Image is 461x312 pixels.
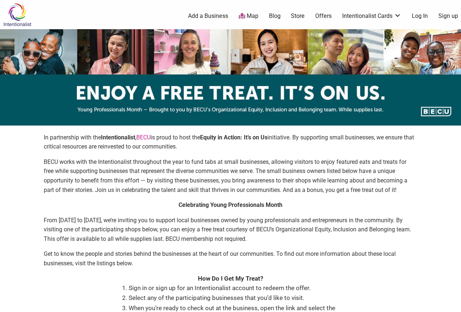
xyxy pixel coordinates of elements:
a: Sign up [438,12,458,20]
li: Sign in or sign up for an Intentionalist account to redeem the offer. [129,283,340,293]
strong: How Do I Get My Treat? [198,275,263,282]
p: From [DATE] to [DATE], we’re inviting you to support local businesses owned by young professional... [44,216,417,244]
p: Get to know the people and stories behind the businesses at the heart of our communities. To find... [44,249,417,268]
a: Map [239,12,258,20]
li: Select any of the participating businesses that you’d like to visit. [129,293,340,303]
a: Offers [315,12,332,20]
strong: Intentionalist [101,134,135,141]
strong: Celebrating Young Professionals Month [179,201,282,208]
a: Store [291,12,305,20]
a: Intentionalist Cards [342,12,401,20]
p: BECU works with the Intentionalist throughout the year to fund tabs at small businesses, allowing... [44,157,417,194]
a: Log In [412,12,428,20]
a: Blog [269,12,281,20]
strong: Equity in Action: It’s on Us [200,134,267,141]
p: In partnership with the , is proud to host the initiative. By supporting small businesses, we ens... [44,133,417,151]
a: BECU [136,134,151,141]
a: Add a Business [188,12,228,20]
